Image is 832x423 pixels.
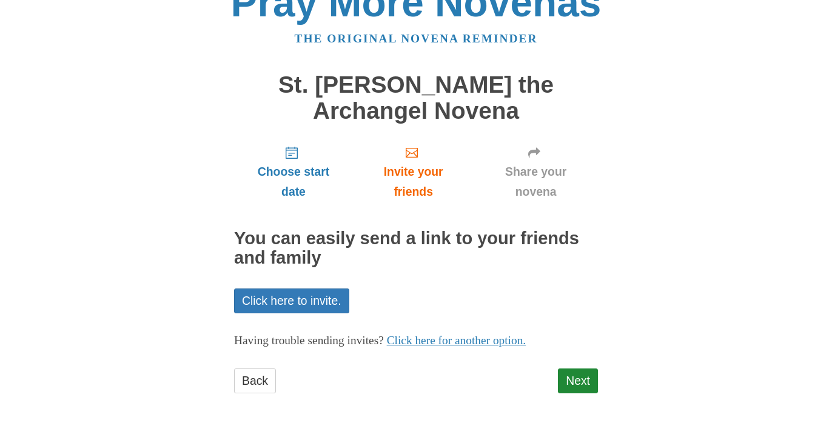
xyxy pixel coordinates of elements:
a: Back [234,368,276,393]
span: Choose start date [246,162,341,202]
span: Having trouble sending invites? [234,334,384,347]
a: Invite your friends [353,136,474,208]
a: Click here for another option. [387,334,526,347]
span: Invite your friends [365,162,461,202]
a: The original novena reminder [295,32,538,45]
a: Choose start date [234,136,353,208]
a: Next [558,368,598,393]
a: Click here to invite. [234,288,349,313]
h2: You can easily send a link to your friends and family [234,229,598,268]
a: Share your novena [474,136,598,208]
span: Share your novena [486,162,586,202]
h1: St. [PERSON_NAME] the Archangel Novena [234,72,598,124]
